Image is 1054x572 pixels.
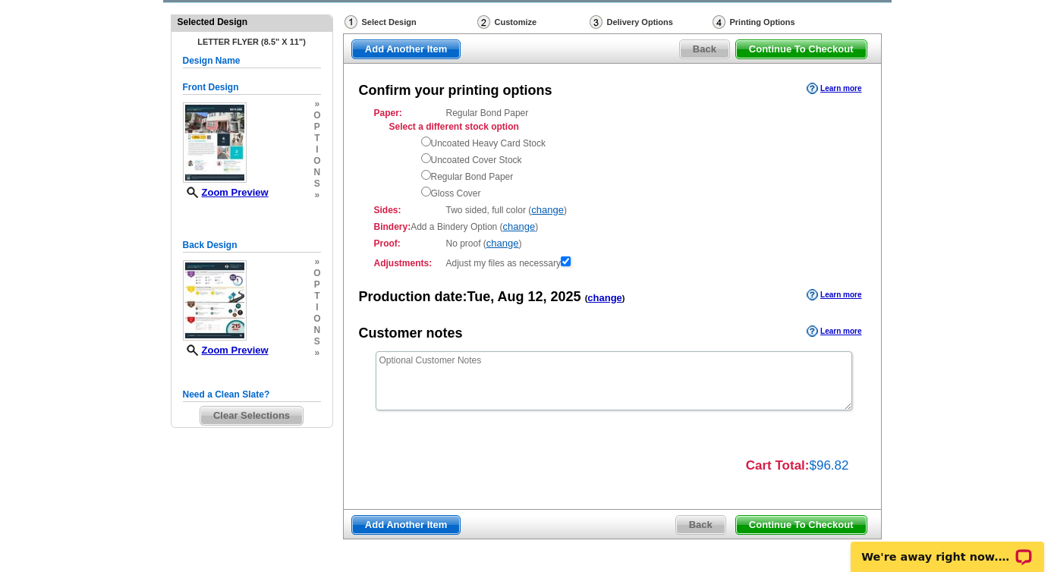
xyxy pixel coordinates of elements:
img: Select Design [345,15,357,29]
span: t [313,133,320,144]
div: Production date: [359,288,625,307]
iframe: LiveChat chat widget [841,524,1054,572]
img: Delivery Options [590,15,603,29]
span: n [313,325,320,336]
h5: Front Design [183,80,321,95]
strong: Proof: [374,237,442,250]
a: change [531,204,564,215]
span: Continue To Checkout [736,40,867,58]
span: Aug [498,289,524,304]
div: Printing Options [711,14,844,33]
span: s [313,336,320,347]
div: Select Design [343,14,476,33]
div: Two sided, full color ( ) [374,203,851,217]
a: Learn more [807,83,861,95]
span: » [313,190,320,201]
h5: Design Name [183,54,321,68]
a: Add Another Item [351,515,461,535]
a: Add Another Item [351,39,461,59]
strong: Bindery: [374,222,411,232]
div: Uncoated Heavy Card Stock Uncoated Cover Stock Regular Bond Paper Gloss Cover [421,134,851,200]
div: Adjust my files as necessary [374,253,851,270]
a: Back [675,515,726,535]
span: Add Another Item [352,516,461,534]
strong: Adjustments: [374,256,442,270]
span: » [313,99,320,110]
span: o [313,313,320,325]
strong: Paper: [374,106,442,120]
img: small-thumb.jpg [183,260,247,341]
div: Add a Bindery Option ( ) [374,220,851,234]
h4: Letter Flyer (8.5" x 11") [183,37,321,46]
span: Back [680,40,729,58]
a: change [503,221,536,232]
strong: Cart Total: [746,458,810,473]
img: small-thumb.jpg [183,102,247,183]
img: Printing Options & Summary [713,15,725,29]
span: Clear Selections [200,407,303,425]
div: Customer notes [359,324,463,344]
span: 2025 [551,289,581,304]
strong: Sides: [374,203,442,217]
div: Customize [476,14,588,30]
span: Add Another Item [352,40,461,58]
a: change [587,292,622,303]
span: o [313,268,320,279]
a: Learn more [807,289,861,301]
div: Regular Bond Paper [374,106,851,200]
a: Zoom Preview [183,187,269,198]
span: s [313,178,320,190]
span: Tue, [467,289,495,304]
div: Confirm your printing options [359,81,552,101]
span: » [313,256,320,268]
img: Customize [477,15,490,29]
span: p [313,279,320,291]
span: p [313,121,320,133]
h5: Back Design [183,238,321,253]
span: Continue To Checkout [736,516,867,534]
span: ( ) [585,294,625,303]
div: Selected Design [171,15,332,29]
span: Back [676,516,725,534]
strong: Select a different stock option [389,121,519,132]
a: Learn more [807,325,861,338]
span: i [313,302,320,313]
a: Zoom Preview [183,344,269,356]
div: Delivery Options [588,14,711,33]
span: » [313,347,320,359]
span: n [313,167,320,178]
span: o [313,156,320,167]
span: 12, [528,289,547,304]
h5: Need a Clean Slate? [183,388,321,402]
a: Back [679,39,730,59]
span: i [313,144,320,156]
span: o [313,110,320,121]
div: No proof ( ) [374,237,851,250]
a: change [486,237,519,249]
span: $96.82 [810,458,849,473]
span: t [313,291,320,302]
